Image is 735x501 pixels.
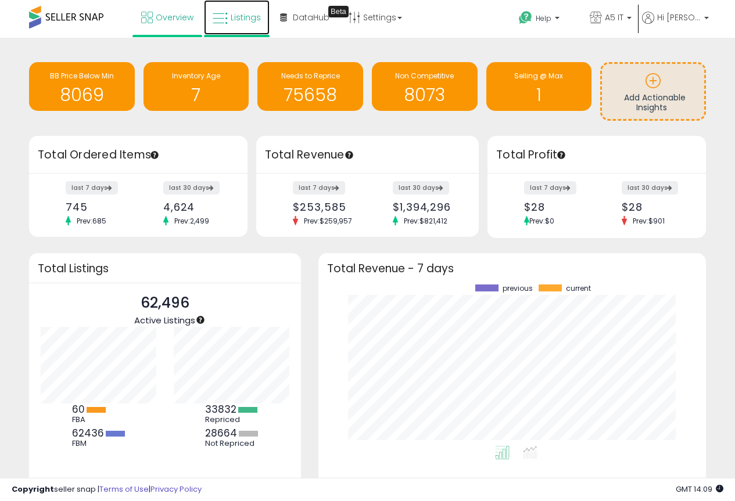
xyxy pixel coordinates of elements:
span: Prev: $821,412 [398,216,453,226]
span: Non Competitive [395,71,454,81]
a: Add Actionable Insights [602,64,704,119]
a: Hi [PERSON_NAME] [642,12,709,38]
div: FBA [72,415,124,424]
div: Tooltip anchor [344,150,354,160]
span: A5 IT [605,12,623,23]
a: BB Price Below Min 8069 [29,62,135,111]
span: Prev: $0 [529,216,554,226]
label: last 7 days [293,181,345,194]
span: DataHub [293,12,329,23]
h3: Total Ordered Items [38,147,239,163]
a: Privacy Policy [150,484,202,495]
span: Listings [231,12,261,23]
span: Inventory Age [172,71,220,81]
span: Prev: 685 [71,216,112,226]
h3: Total Profit [496,147,697,163]
label: last 30 days [393,181,449,194]
div: Repriced [205,415,257,424]
a: Help [510,2,579,38]
div: Tooltip anchor [149,150,160,160]
div: $28 [622,201,686,213]
h1: 75658 [263,85,357,104]
div: $253,585 [293,201,358,213]
span: Selling @ Max [514,71,563,81]
h3: Total Revenue - 7 days [327,264,697,273]
label: last 7 days [524,181,576,194]
div: FBM [72,439,125,448]
div: $28 [524,201,588,213]
label: last 30 days [622,181,678,194]
i: Get Help [518,10,533,25]
h1: 7 [149,85,243,104]
b: 33832 [205,402,236,416]
span: Active Listings [134,314,195,326]
div: seller snap | | [12,484,202,495]
div: Tooltip anchor [328,6,349,17]
label: last 7 days [66,181,118,194]
span: 2025-09-9 14:09 GMT [676,484,723,495]
strong: Copyright [12,484,54,495]
label: last 30 days [163,181,220,194]
a: Inventory Age 7 [144,62,249,111]
div: Not Repriced [205,439,258,448]
div: $1,394,296 [393,201,458,213]
h1: 1 [492,85,586,104]
span: Needs to Reprice [281,71,340,81]
span: current [566,284,591,293]
span: Prev: 2,499 [168,216,215,226]
div: Tooltip anchor [556,150,567,160]
span: Help [536,13,551,23]
b: 62436 [72,426,104,440]
h3: Total Revenue [265,147,470,163]
span: Add Actionable Insights [624,92,686,114]
div: Tooltip anchor [195,315,206,325]
a: Selling @ Max 1 [486,62,592,111]
span: BB Price Below Min [50,71,114,81]
b: 60 [72,402,85,416]
div: 745 [66,201,130,213]
h1: 8069 [35,85,129,104]
h1: 8073 [378,85,472,104]
h3: Total Listings [38,264,292,273]
div: 4,624 [163,201,227,213]
b: 28664 [205,426,237,440]
span: Hi [PERSON_NAME] [657,12,701,23]
span: Overview [156,12,193,23]
a: Needs to Reprice 75658 [257,62,363,111]
span: Prev: $259,957 [298,216,358,226]
span: Prev: $901 [627,216,671,226]
span: previous [503,284,533,293]
p: 62,496 [134,292,195,314]
a: Terms of Use [99,484,149,495]
a: Non Competitive 8073 [372,62,478,111]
